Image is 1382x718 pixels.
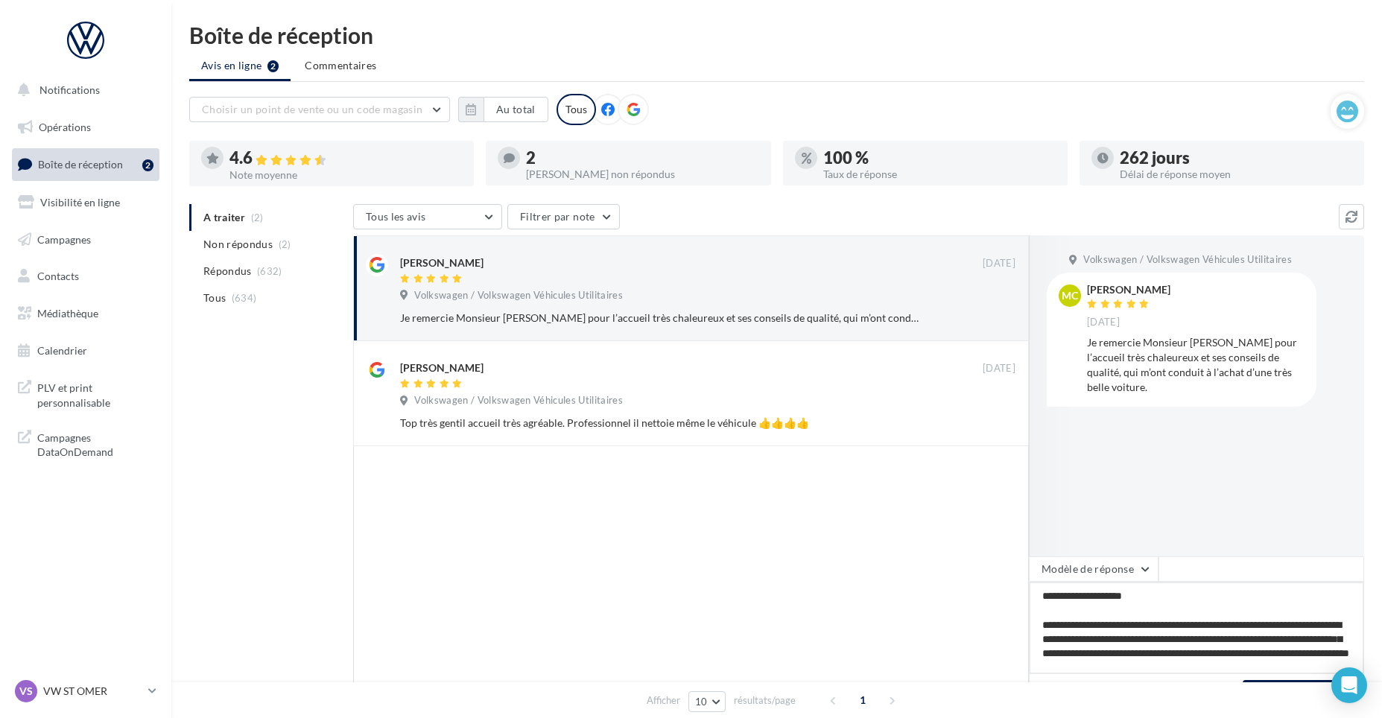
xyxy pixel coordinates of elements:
[851,688,875,712] span: 1
[688,691,726,712] button: 10
[366,210,426,223] span: Tous les avis
[400,255,484,270] div: [PERSON_NAME]
[526,169,758,179] div: [PERSON_NAME] non répondus
[1087,285,1170,295] div: [PERSON_NAME]
[203,290,226,305] span: Tous
[526,150,758,166] div: 2
[9,261,162,292] a: Contacts
[1087,316,1120,329] span: [DATE]
[12,677,159,705] a: VS VW ST OMER
[229,170,462,180] div: Note moyenne
[1029,556,1158,582] button: Modèle de réponse
[400,360,484,375] div: [PERSON_NAME]
[1062,288,1078,303] span: MC
[9,112,162,143] a: Opérations
[695,696,708,708] span: 10
[9,187,162,218] a: Visibilité en ligne
[983,362,1015,375] span: [DATE]
[202,103,422,115] span: Choisir un point de vente ou un code magasin
[203,237,273,252] span: Non répondus
[647,693,680,708] span: Afficher
[38,158,123,171] span: Boîte de réception
[458,97,548,122] button: Au total
[39,83,100,96] span: Notifications
[43,684,142,699] p: VW ST OMER
[1083,253,1292,267] span: Volkswagen / Volkswagen Véhicules Utilitaires
[1087,335,1305,395] div: Je remercie Monsieur [PERSON_NAME] pour l’accueil très chaleureux et ses conseils de qualité, qui...
[1120,150,1352,166] div: 262 jours
[232,292,257,304] span: (634)
[734,693,796,708] span: résultats/page
[507,204,620,229] button: Filtrer par note
[1243,680,1357,705] button: Poster ma réponse
[257,265,282,277] span: (632)
[37,270,79,282] span: Contacts
[142,159,153,171] div: 2
[37,428,153,460] span: Campagnes DataOnDemand
[414,289,623,302] span: Volkswagen / Volkswagen Véhicules Utilitaires
[484,97,548,122] button: Au total
[983,257,1015,270] span: [DATE]
[9,148,162,180] a: Boîte de réception2
[9,372,162,416] a: PLV et print personnalisable
[40,196,120,209] span: Visibilité en ligne
[19,684,33,699] span: VS
[400,416,919,431] div: Top très gentil accueil très agréable. Professionnel il nettoie même le véhicule 👍👍👍👍
[9,224,162,255] a: Campagnes
[353,204,502,229] button: Tous les avis
[279,238,291,250] span: (2)
[1331,667,1367,703] div: Open Intercom Messenger
[9,74,156,106] button: Notifications
[557,94,596,125] div: Tous
[37,378,153,410] span: PLV et print personnalisable
[414,394,623,407] span: Volkswagen / Volkswagen Véhicules Utilitaires
[305,58,376,73] span: Commentaires
[189,97,450,122] button: Choisir un point de vente ou un code magasin
[37,344,87,357] span: Calendrier
[9,298,162,329] a: Médiathèque
[203,264,252,279] span: Répondus
[37,307,98,320] span: Médiathèque
[9,422,162,466] a: Campagnes DataOnDemand
[9,335,162,366] a: Calendrier
[1120,169,1352,179] div: Délai de réponse moyen
[39,121,91,133] span: Opérations
[189,24,1364,46] div: Boîte de réception
[400,311,919,325] div: Je remercie Monsieur [PERSON_NAME] pour l’accueil très chaleureux et ses conseils de qualité, qui...
[229,150,462,167] div: 4.6
[823,169,1056,179] div: Taux de réponse
[823,150,1056,166] div: 100 %
[37,232,91,245] span: Campagnes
